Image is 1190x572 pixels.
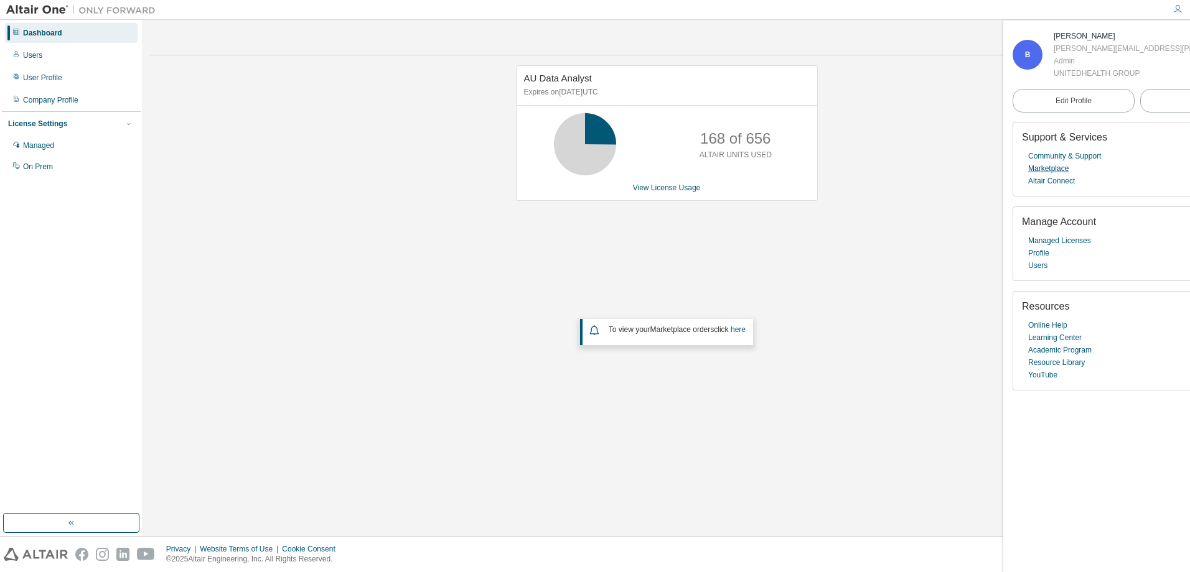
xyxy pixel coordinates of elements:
[166,554,343,565] p: © 2025 Altair Engineering, Inc. All Rights Reserved.
[6,4,162,16] img: Altair One
[1028,175,1075,187] a: Altair Connect
[1056,96,1092,106] span: Edit Profile
[23,73,62,83] div: User Profile
[731,325,746,334] a: here
[1028,319,1067,331] a: Online Help
[23,141,54,150] div: Managed
[1028,344,1092,356] a: Academic Program
[23,95,78,105] div: Company Profile
[116,548,129,561] img: linkedin.svg
[524,87,807,98] p: Expires on [DATE] UTC
[75,548,88,561] img: facebook.svg
[650,325,714,334] em: Marketplace orders
[1022,132,1107,142] span: Support & Services
[1028,234,1091,247] a: Managed Licenses
[23,162,53,172] div: On Prem
[700,150,772,160] p: ALTAIR UNITS USED
[1028,247,1049,259] a: Profile
[1028,356,1085,369] a: Resource Library
[1028,150,1101,162] a: Community & Support
[1028,369,1057,381] a: YouTube
[1025,50,1031,59] span: B
[166,544,200,554] div: Privacy
[1022,301,1069,311] span: Resources
[524,73,592,83] span: AU Data Analyst
[1028,162,1069,175] a: Marketplace
[609,325,746,334] span: To view your click
[23,50,42,60] div: Users
[137,548,155,561] img: youtube.svg
[1028,259,1047,272] a: Users
[1013,89,1135,113] a: Edit Profile
[1028,331,1082,344] a: Learning Center
[282,544,342,554] div: Cookie Consent
[96,548,109,561] img: instagram.svg
[4,548,68,561] img: altair_logo.svg
[8,119,67,129] div: License Settings
[23,28,62,38] div: Dashboard
[200,544,282,554] div: Website Terms of Use
[1022,216,1096,227] span: Manage Account
[700,128,771,149] p: 168 of 656
[633,183,701,192] a: View License Usage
